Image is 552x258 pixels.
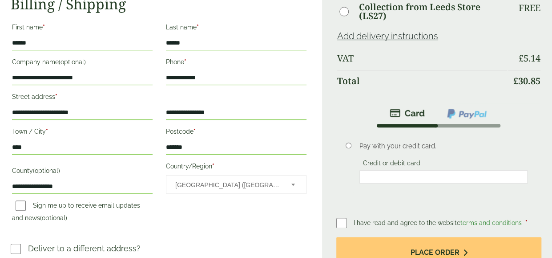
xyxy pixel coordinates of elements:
[337,70,507,92] th: Total
[12,125,153,140] label: Town / City
[197,24,199,31] abbr: required
[184,58,186,66] abbr: required
[460,219,522,226] a: terms and conditions
[513,75,518,87] span: £
[40,214,67,221] span: (optional)
[390,108,425,119] img: stripe.png
[166,175,306,194] span: Country/Region
[519,3,540,13] p: Free
[28,242,141,254] p: Deliver to a different address?
[175,176,279,194] span: United Kingdom (UK)
[12,164,153,180] label: County
[193,128,196,135] abbr: required
[43,24,45,31] abbr: required
[166,56,306,71] label: Phone
[33,167,60,174] span: (optional)
[12,202,140,224] label: Sign me up to receive email updates and news
[519,52,540,64] bdi: 5.14
[166,21,306,36] label: Last name
[12,21,153,36] label: First name
[513,75,540,87] bdi: 30.85
[212,163,214,170] abbr: required
[446,108,488,119] img: ppcp-gateway.png
[12,90,153,106] label: Street address
[337,31,438,41] a: Add delivery instructions
[354,219,524,226] span: I have read and agree to the website
[519,52,524,64] span: £
[362,173,525,181] iframe: Secure card payment input frame
[166,160,306,175] label: Country/Region
[525,219,528,226] abbr: required
[46,128,48,135] abbr: required
[166,125,306,140] label: Postcode
[16,201,26,211] input: Sign me up to receive email updates and news(optional)
[59,58,86,66] span: (optional)
[12,56,153,71] label: Company name
[55,93,57,100] abbr: required
[337,48,507,69] th: VAT
[359,3,507,20] label: Collection from Leeds Store (LS27)
[359,141,528,151] p: Pay with your credit card.
[359,160,424,169] label: Credit or debit card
